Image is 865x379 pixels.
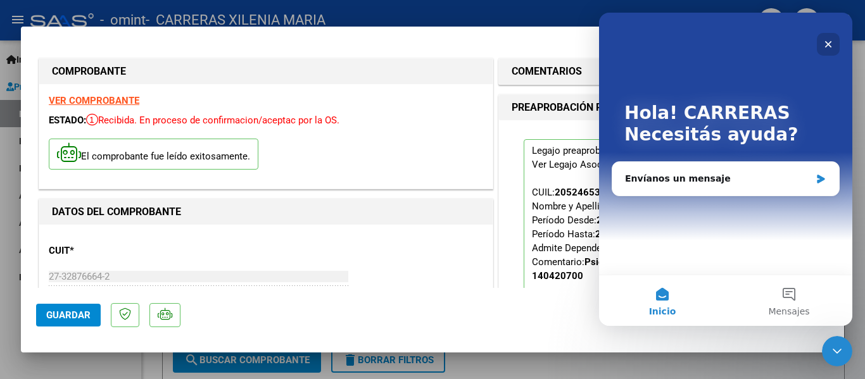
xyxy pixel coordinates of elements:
[532,187,792,282] span: CUIL: Nombre y Apellido: Período Desde: Período Hasta: Admite Dependencia:
[599,13,852,326] iframe: Intercom live chat
[499,59,826,84] mat-expansion-panel-header: COMENTARIOS
[49,95,139,106] a: VER COMPROBANTE
[499,95,826,120] mat-expansion-panel-header: PREAPROBACIÓN PARA INTEGRACION
[52,65,126,77] strong: COMPROBANTE
[524,139,801,321] p: Legajo preaprobado para Período de Prestación:
[52,206,181,218] strong: DATOS DEL COMPROBANTE
[86,115,339,126] span: Recibida. En proceso de confirmacion/aceptac por la OS.
[36,304,101,326] button: Guardar
[49,244,179,258] p: CUIT
[49,115,86,126] span: ESTADO:
[512,64,582,79] h1: COMENTARIOS
[822,336,852,366] iframe: Intercom live chat
[49,139,258,170] p: El comprobante fue leído exitosamente.
[512,100,690,115] h1: PREAPROBACIÓN PARA INTEGRACION
[597,214,631,226] strong: 202502
[46,309,91,321] span: Guardar
[499,120,826,351] div: PREAPROBACIÓN PARA INTEGRACION
[595,228,629,240] strong: 202512
[532,256,792,282] span: Comentario:
[532,158,621,171] div: Ver Legajo Asociado
[555,185,617,199] div: 20524653711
